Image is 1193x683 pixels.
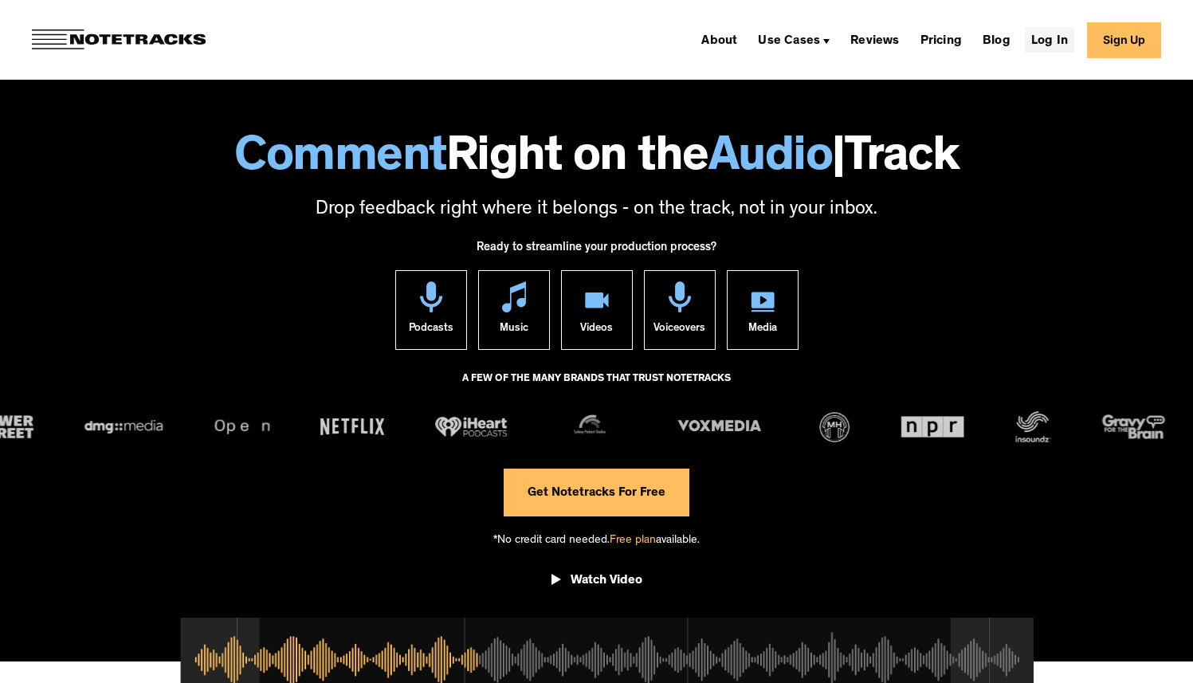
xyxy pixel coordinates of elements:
div: A FEW OF THE MANY BRANDS THAT TRUST NOTETRACKS [462,366,731,409]
a: Log In [1025,27,1074,53]
a: Music [478,270,550,350]
div: *No credit card needed. available. [493,516,700,562]
a: Get Notetracks For Free [504,469,689,516]
div: Use Cases [758,35,820,48]
div: Videos [580,312,613,349]
a: About [695,27,744,53]
a: Sign Up [1087,22,1161,58]
span: Free plan [610,535,656,547]
div: Watch Video [571,573,642,589]
span: Audio [708,135,833,185]
div: Media [748,312,777,349]
a: Blog [976,27,1017,53]
div: Music [500,312,528,349]
a: open lightbox [551,561,642,606]
p: Drop feedback right where it belongs - on the track, not in your inbox. [16,197,1177,224]
a: Reviews [844,27,905,53]
div: Use Cases [752,27,836,53]
span: | [832,135,845,185]
h1: Right on the Track [16,135,1177,185]
a: Media [727,270,799,350]
div: Voiceovers [653,312,705,349]
div: Podcasts [409,312,453,349]
a: Videos [561,270,633,350]
span: Comment [234,135,446,185]
div: Ready to streamline your production process? [477,232,716,270]
a: Pricing [914,27,968,53]
a: Podcasts [395,270,467,350]
a: Voiceovers [644,270,716,350]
